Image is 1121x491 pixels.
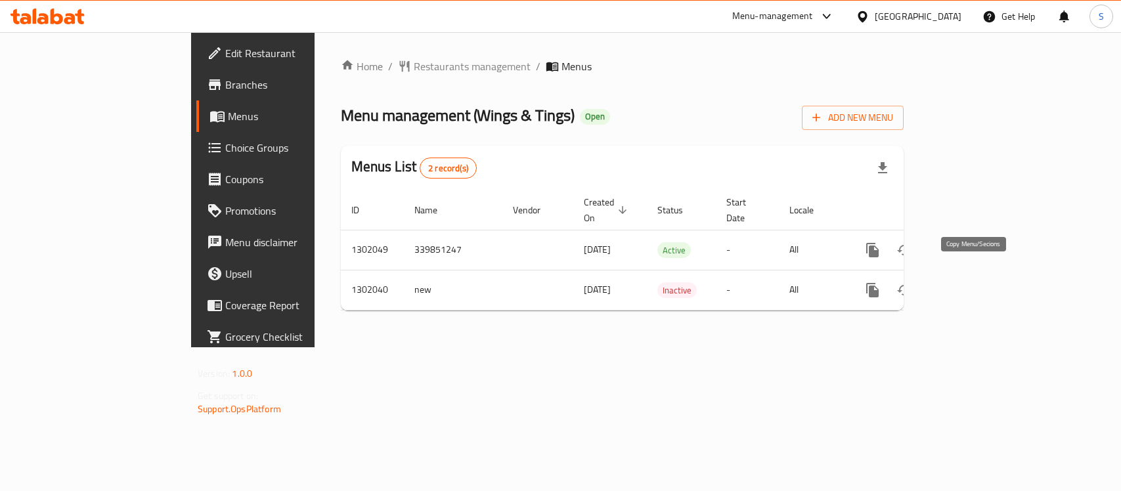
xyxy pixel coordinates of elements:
button: more [857,234,889,266]
h2: Menus List [351,157,477,179]
a: Restaurants management [398,58,531,74]
div: Open [580,109,610,125]
li: / [388,58,393,74]
span: Start Date [726,194,763,226]
a: Menu disclaimer [196,226,378,258]
span: Edit Restaurant [225,45,368,61]
span: S [1099,9,1104,24]
span: Version: [198,365,230,382]
span: ID [351,202,376,218]
table: enhanced table [341,190,994,310]
span: Grocery Checklist [225,329,368,345]
span: Status [657,202,700,218]
span: 2 record(s) [420,162,476,175]
div: Active [657,242,691,258]
span: Locale [789,202,831,218]
td: new [404,270,502,310]
a: Coverage Report [196,289,378,321]
a: Branches [196,69,378,100]
span: Active [657,243,691,258]
span: Menu disclaimer [225,234,368,250]
span: Promotions [225,203,368,219]
span: Restaurants management [414,58,531,74]
a: Support.OpsPlatform [198,400,281,417]
td: All [779,270,846,310]
span: Branches [225,77,368,93]
button: Change Status [889,274,920,306]
span: Open [580,111,610,122]
td: - [716,230,779,270]
td: All [779,230,846,270]
span: Menus [561,58,592,74]
nav: breadcrumb [341,58,904,74]
span: [DATE] [584,241,611,258]
span: 1.0.0 [232,365,252,382]
span: Menus [228,108,368,124]
div: Menu-management [732,9,813,24]
td: - [716,270,779,310]
a: Menus [196,100,378,132]
span: Vendor [513,202,558,218]
span: Get support on: [198,387,258,404]
li: / [536,58,540,74]
span: Add New Menu [812,110,893,126]
a: Promotions [196,195,378,226]
th: Actions [846,190,994,230]
button: Change Status [889,234,920,266]
a: Upsell [196,258,378,289]
a: Edit Restaurant [196,37,378,69]
span: Upsell [225,266,368,282]
div: Total records count [420,158,477,179]
span: Coverage Report [225,297,368,313]
span: Coupons [225,171,368,187]
a: Coupons [196,163,378,195]
button: more [857,274,889,306]
span: [DATE] [584,281,611,298]
a: Grocery Checklist [196,321,378,352]
span: Menu management ( Wings & Tings ) [341,100,575,130]
span: Created On [584,194,631,226]
div: [GEOGRAPHIC_DATA] [875,9,961,24]
span: Choice Groups [225,140,368,156]
span: Name [414,202,454,218]
div: Export file [867,152,898,184]
a: Choice Groups [196,132,378,163]
span: Inactive [657,283,697,298]
button: Add New Menu [802,106,904,130]
td: 339851247 [404,230,502,270]
div: Inactive [657,282,697,298]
